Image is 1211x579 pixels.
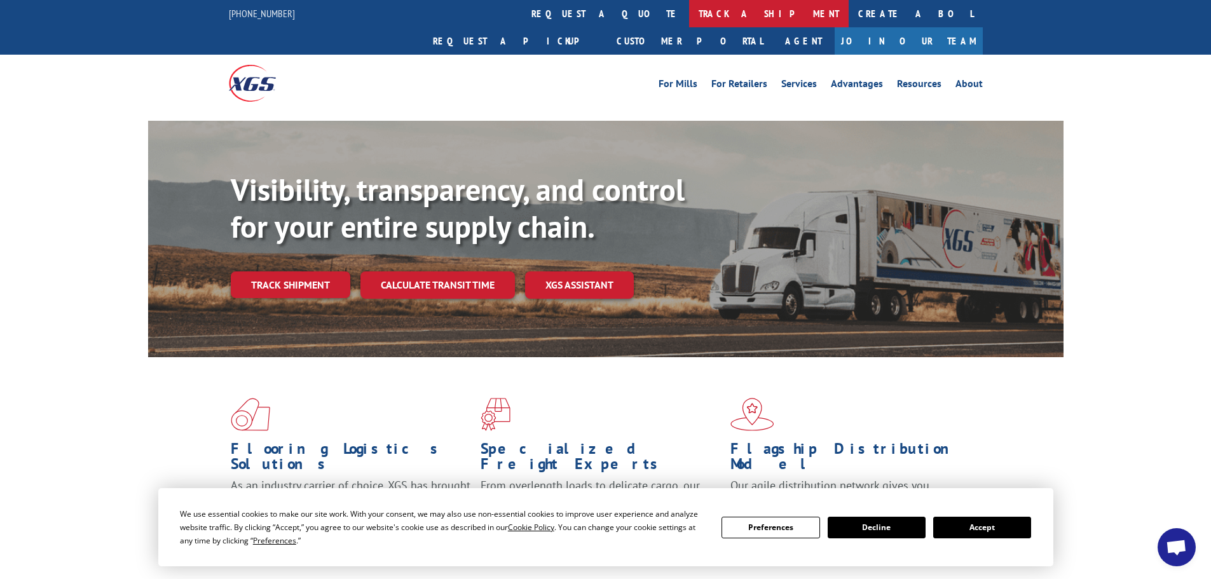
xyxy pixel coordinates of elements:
[481,478,721,535] p: From overlength loads to delicate cargo, our experienced staff knows the best way to move your fr...
[508,522,554,533] span: Cookie Policy
[231,271,350,298] a: Track shipment
[231,478,470,523] span: As an industry carrier of choice, XGS has brought innovation and dedication to flooring logistics...
[158,488,1053,566] div: Cookie Consent Prompt
[231,398,270,431] img: xgs-icon-total-supply-chain-intelligence-red
[730,441,971,478] h1: Flagship Distribution Model
[229,7,295,20] a: [PHONE_NUMBER]
[722,517,819,538] button: Preferences
[481,441,721,478] h1: Specialized Freight Experts
[180,507,706,547] div: We use essential cookies to make our site work. With your consent, we may also use non-essential ...
[231,441,471,478] h1: Flooring Logistics Solutions
[933,517,1031,538] button: Accept
[607,27,772,55] a: Customer Portal
[231,170,685,246] b: Visibility, transparency, and control for your entire supply chain.
[835,27,983,55] a: Join Our Team
[360,271,515,299] a: Calculate transit time
[772,27,835,55] a: Agent
[659,79,697,93] a: For Mills
[253,535,296,546] span: Preferences
[897,79,941,93] a: Resources
[781,79,817,93] a: Services
[423,27,607,55] a: Request a pickup
[828,517,926,538] button: Decline
[730,478,964,508] span: Our agile distribution network gives you nationwide inventory management on demand.
[481,398,510,431] img: xgs-icon-focused-on-flooring-red
[525,271,634,299] a: XGS ASSISTANT
[1158,528,1196,566] div: Open chat
[955,79,983,93] a: About
[711,79,767,93] a: For Retailers
[730,398,774,431] img: xgs-icon-flagship-distribution-model-red
[831,79,883,93] a: Advantages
